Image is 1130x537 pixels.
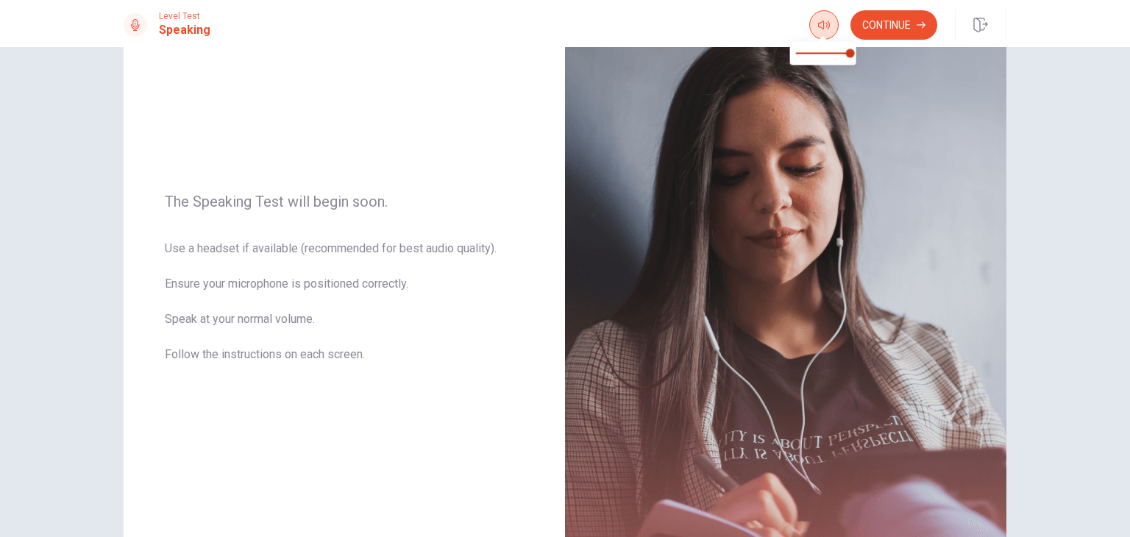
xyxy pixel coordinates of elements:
[165,240,524,381] span: Use a headset if available (recommended for best audio quality). Ensure your microphone is positi...
[159,11,210,21] span: Level Test
[850,10,937,40] button: Continue
[165,193,524,210] span: The Speaking Test will begin soon.
[159,21,210,39] h1: Speaking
